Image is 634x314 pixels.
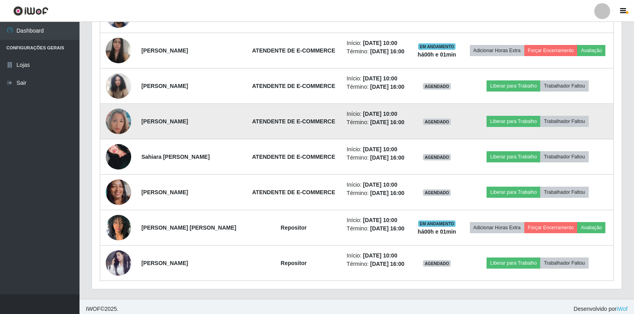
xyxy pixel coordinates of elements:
time: [DATE] 10:00 [363,217,397,223]
button: Trabalhador Faltou [540,257,588,269]
li: Término: [347,260,407,268]
img: CoreUI Logo [13,6,48,16]
li: Término: [347,224,407,233]
time: [DATE] 10:00 [363,252,397,259]
strong: [PERSON_NAME] [142,47,188,54]
button: Forçar Encerramento [524,222,578,233]
button: Trabalhador Faltou [540,151,588,162]
li: Início: [347,252,407,260]
strong: ATENDENTE DE E-COMMERCE [252,189,335,195]
img: 1758466522019.jpeg [106,164,131,220]
button: Adicionar Horas Extra [470,45,524,56]
span: EM ANDAMENTO [418,220,456,227]
strong: [PERSON_NAME] [142,83,188,89]
span: EM ANDAMENTO [418,43,456,50]
strong: Sahiara [PERSON_NAME] [142,154,210,160]
li: Início: [347,181,407,189]
li: Início: [347,74,407,83]
span: Desenvolvido por [574,305,628,313]
button: Liberar para Trabalho [487,257,540,269]
button: Liberar para Trabalho [487,80,540,92]
img: 1758222051046.jpeg [106,138,131,176]
img: 1757034953897.jpeg [106,250,131,276]
time: [DATE] 16:00 [370,119,404,125]
time: [DATE] 10:00 [363,181,397,188]
strong: [PERSON_NAME] [142,189,188,195]
strong: Repositor [281,224,306,231]
span: AGENDADO [423,119,451,125]
span: AGENDADO [423,154,451,160]
li: Término: [347,118,407,127]
time: [DATE] 10:00 [363,146,397,152]
button: Trabalhador Faltou [540,116,588,127]
li: Início: [347,145,407,154]
strong: [PERSON_NAME] [142,260,188,266]
time: [DATE] 16:00 [370,48,404,55]
time: [DATE] 16:00 [370,225,404,232]
img: 1755735163345.jpeg [106,34,131,67]
button: Avaliação [577,222,605,233]
li: Início: [347,39,407,47]
time: [DATE] 10:00 [363,75,397,82]
button: Avaliação [577,45,605,56]
strong: Repositor [281,260,306,266]
button: Trabalhador Faltou [540,80,588,92]
img: 1758117141015.jpeg [106,104,131,139]
time: [DATE] 16:00 [370,154,404,161]
span: AGENDADO [423,260,451,267]
strong: [PERSON_NAME] [PERSON_NAME] [142,224,237,231]
strong: [PERSON_NAME] [142,118,188,125]
button: Forçar Encerramento [524,45,578,56]
strong: ATENDENTE DE E-COMMERCE [252,118,335,125]
span: © 2025 . [86,305,118,313]
span: AGENDADO [423,83,451,90]
time: [DATE] 16:00 [370,84,404,90]
strong: ATENDENTE DE E-COMMERCE [252,83,335,89]
button: Trabalhador Faltou [540,187,588,198]
img: 1748449029171.jpeg [106,211,131,244]
li: Início: [347,216,407,224]
span: IWOF [86,306,101,312]
button: Adicionar Horas Extra [470,222,524,233]
li: Término: [347,154,407,162]
strong: há 00 h e 01 min [418,228,456,235]
a: iWof [617,306,628,312]
time: [DATE] 16:00 [370,261,404,267]
time: [DATE] 16:00 [370,190,404,196]
strong: ATENDENTE DE E-COMMERCE [252,154,335,160]
time: [DATE] 10:00 [363,40,397,46]
strong: ATENDENTE DE E-COMMERCE [252,47,335,54]
img: 1757013088043.jpeg [106,69,131,103]
li: Início: [347,110,407,118]
strong: há 00 h e 01 min [418,51,456,58]
li: Término: [347,47,407,56]
li: Término: [347,189,407,197]
time: [DATE] 10:00 [363,111,397,117]
button: Liberar para Trabalho [487,187,540,198]
button: Liberar para Trabalho [487,116,540,127]
li: Término: [347,83,407,91]
span: AGENDADO [423,189,451,196]
button: Liberar para Trabalho [487,151,540,162]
